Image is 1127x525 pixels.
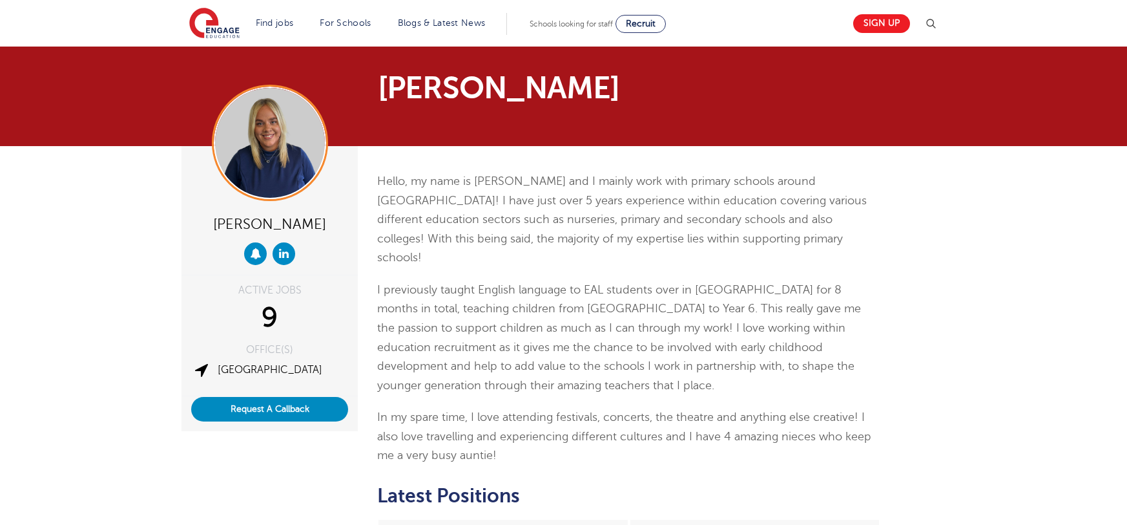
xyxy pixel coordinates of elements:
span: In my spare time, I love attending festivals, concerts, the theatre and anything else creative! I... [377,411,871,462]
span: Recruit [626,19,656,28]
h2: Latest Positions [377,485,880,507]
a: Sign up [853,14,910,33]
span: Hello, my name is [PERSON_NAME] and I mainly work with primary schools around [GEOGRAPHIC_DATA]! ... [377,175,867,264]
h1: [PERSON_NAME] [378,72,685,103]
div: [PERSON_NAME] [191,211,348,236]
span: Schools looking for staff [530,19,613,28]
span: I previously taught English language to EAL students over in [GEOGRAPHIC_DATA] for 8 months in to... [377,283,861,392]
a: [GEOGRAPHIC_DATA] [218,364,322,376]
a: Find jobs [256,18,294,28]
div: ACTIVE JOBS [191,285,348,295]
button: Request A Callback [191,397,348,422]
img: Engage Education [189,8,240,40]
div: 9 [191,302,348,334]
a: For Schools [320,18,371,28]
a: Recruit [615,15,666,33]
div: OFFICE(S) [191,345,348,355]
a: Blogs & Latest News [398,18,486,28]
